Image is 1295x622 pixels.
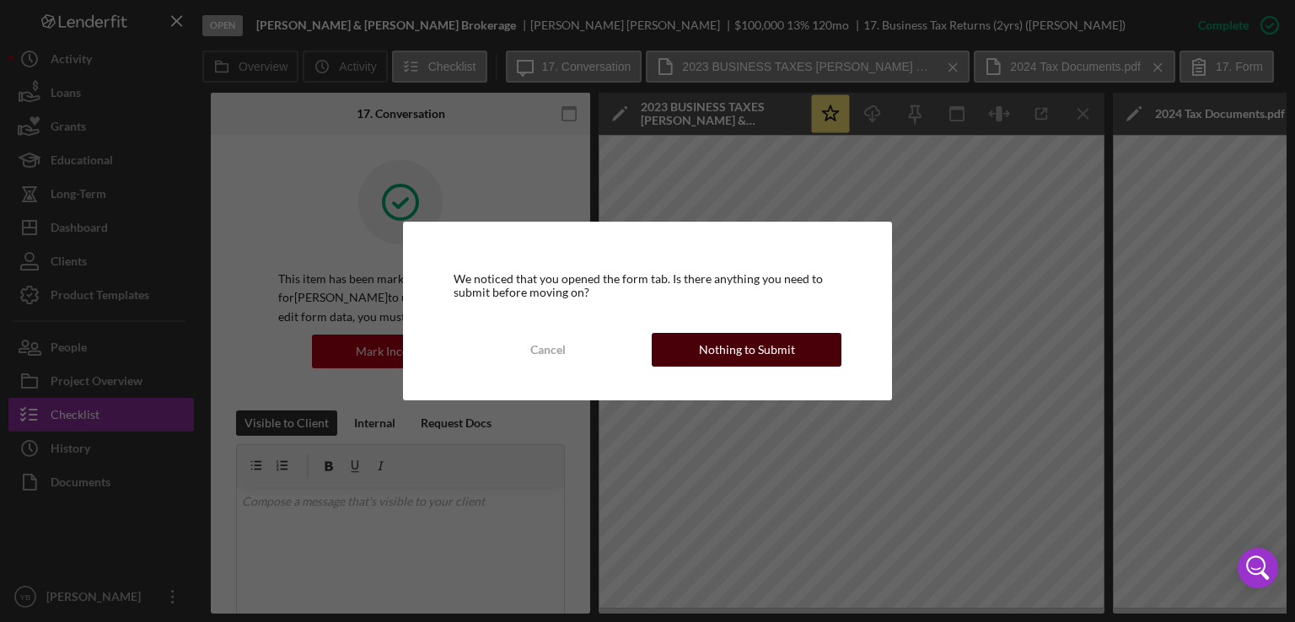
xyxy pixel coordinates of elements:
div: We noticed that you opened the form tab. Is there anything you need to submit before moving on? [454,272,842,299]
button: Nothing to Submit [652,333,841,367]
div: Cancel [530,333,566,367]
button: Cancel [454,333,643,367]
div: Open Intercom Messenger [1238,548,1278,588]
div: Nothing to Submit [699,333,795,367]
